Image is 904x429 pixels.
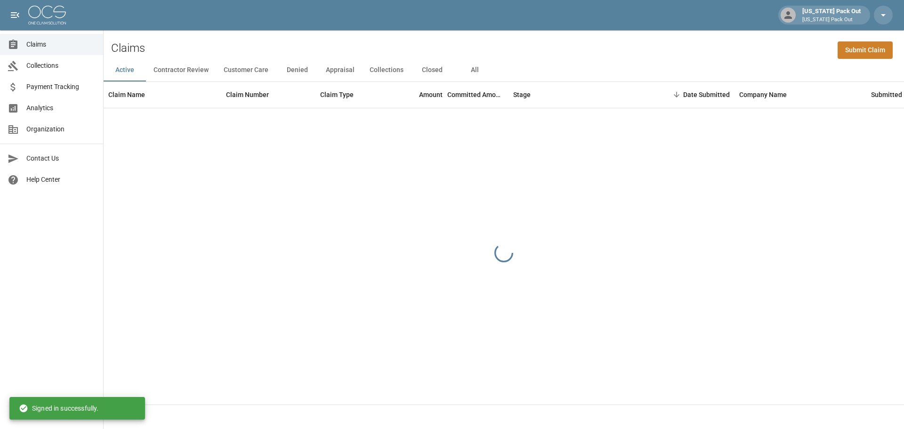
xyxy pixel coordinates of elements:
[111,41,145,55] h2: Claims
[226,81,269,108] div: Claim Number
[739,81,787,108] div: Company Name
[26,40,96,49] span: Claims
[28,6,66,24] img: ocs-logo-white-transparent.png
[221,81,315,108] div: Claim Number
[838,41,893,59] a: Submit Claim
[26,154,96,163] span: Contact Us
[108,81,145,108] div: Claim Name
[26,175,96,185] span: Help Center
[734,81,866,108] div: Company Name
[26,61,96,71] span: Collections
[320,81,354,108] div: Claim Type
[146,59,216,81] button: Contractor Review
[104,59,146,81] button: Active
[419,81,443,108] div: Amount
[318,59,362,81] button: Appraisal
[362,59,411,81] button: Collections
[104,59,904,81] div: dynamic tabs
[802,16,861,24] p: [US_STATE] Pack Out
[508,81,650,108] div: Stage
[26,82,96,92] span: Payment Tracking
[104,81,221,108] div: Claim Name
[799,7,864,24] div: [US_STATE] Pack Out
[26,103,96,113] span: Analytics
[670,88,683,101] button: Sort
[447,81,508,108] div: Committed Amount
[411,59,453,81] button: Closed
[513,81,531,108] div: Stage
[26,124,96,134] span: Organization
[386,81,447,108] div: Amount
[276,59,318,81] button: Denied
[19,400,98,417] div: Signed in successfully.
[315,81,386,108] div: Claim Type
[216,59,276,81] button: Customer Care
[453,59,496,81] button: All
[683,81,730,108] div: Date Submitted
[6,6,24,24] button: open drawer
[650,81,734,108] div: Date Submitted
[447,81,504,108] div: Committed Amount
